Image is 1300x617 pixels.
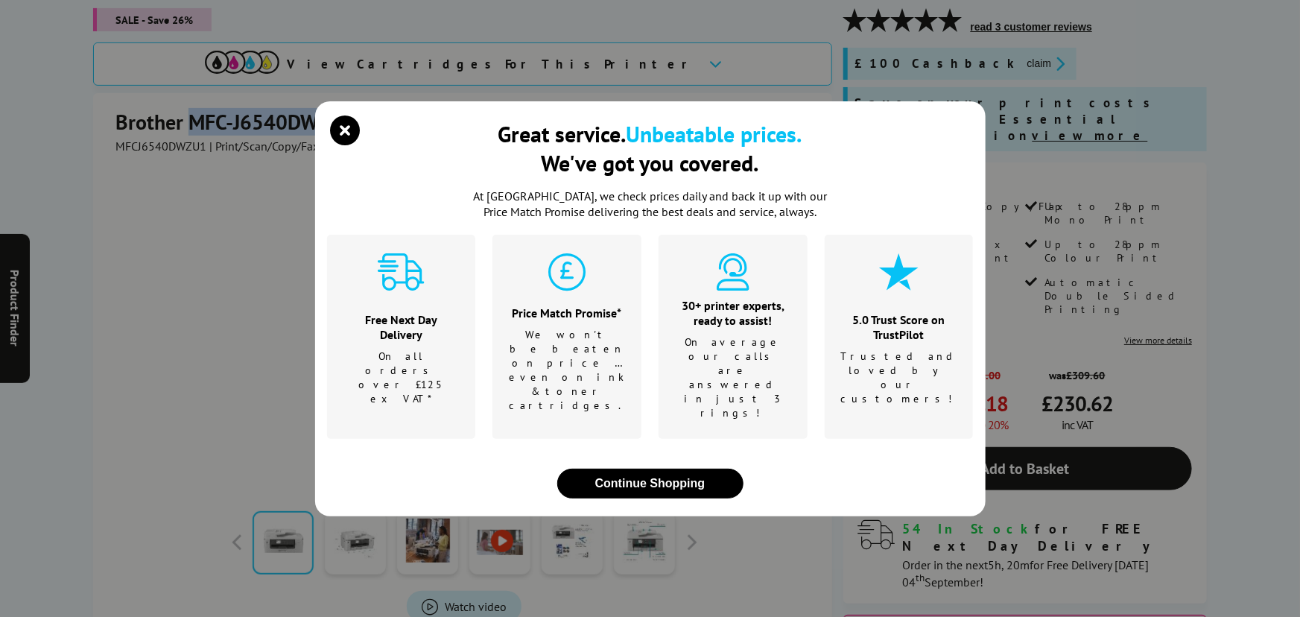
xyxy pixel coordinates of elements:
[464,189,837,220] p: At [GEOGRAPHIC_DATA], we check prices daily and back it up with our Price Match Promise deliverin...
[498,119,802,177] div: Great service. We've got you covered.
[840,349,957,406] p: Trusted and loved by our customers!
[346,312,457,342] div: Free Next Day Delivery
[677,335,789,420] p: On average our calls are answered in just 3 rings!
[677,298,789,328] div: 30+ printer experts, ready to assist!
[627,119,802,148] b: Unbeatable prices.
[334,119,357,142] button: close modal
[557,469,743,499] button: close modal
[346,349,457,406] p: On all orders over £125 ex VAT*
[509,306,625,320] div: Price Match Promise*
[840,312,957,342] div: 5.0 Trust Score on TrustPilot
[509,328,625,413] p: We won't be beaten on price …even on ink & toner cartridges.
